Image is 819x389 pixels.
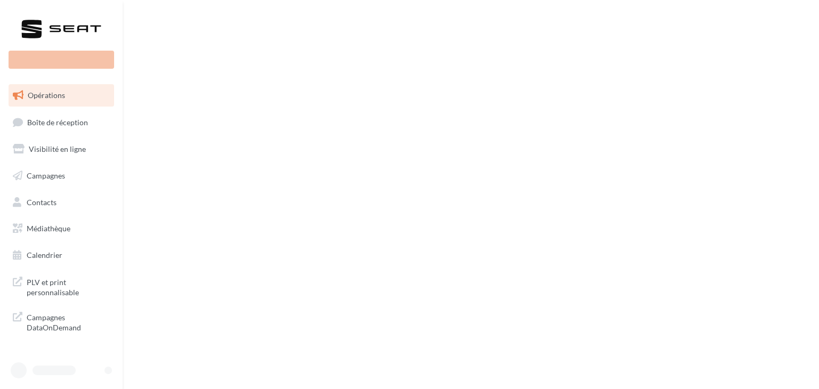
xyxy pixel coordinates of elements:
a: Visibilité en ligne [6,138,116,160]
a: Contacts [6,191,116,214]
span: Calendrier [27,250,62,260]
a: Calendrier [6,244,116,266]
span: Visibilité en ligne [29,144,86,153]
span: Opérations [28,91,65,100]
a: Campagnes DataOnDemand [6,306,116,337]
span: Boîte de réception [27,117,88,126]
span: Campagnes DataOnDemand [27,310,110,333]
span: Médiathèque [27,224,70,233]
a: Médiathèque [6,217,116,240]
a: Opérations [6,84,116,107]
a: Campagnes [6,165,116,187]
span: PLV et print personnalisable [27,275,110,298]
span: Contacts [27,197,57,206]
a: PLV et print personnalisable [6,271,116,302]
a: Boîte de réception [6,111,116,134]
span: Campagnes [27,171,65,180]
div: Nouvelle campagne [9,51,114,69]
